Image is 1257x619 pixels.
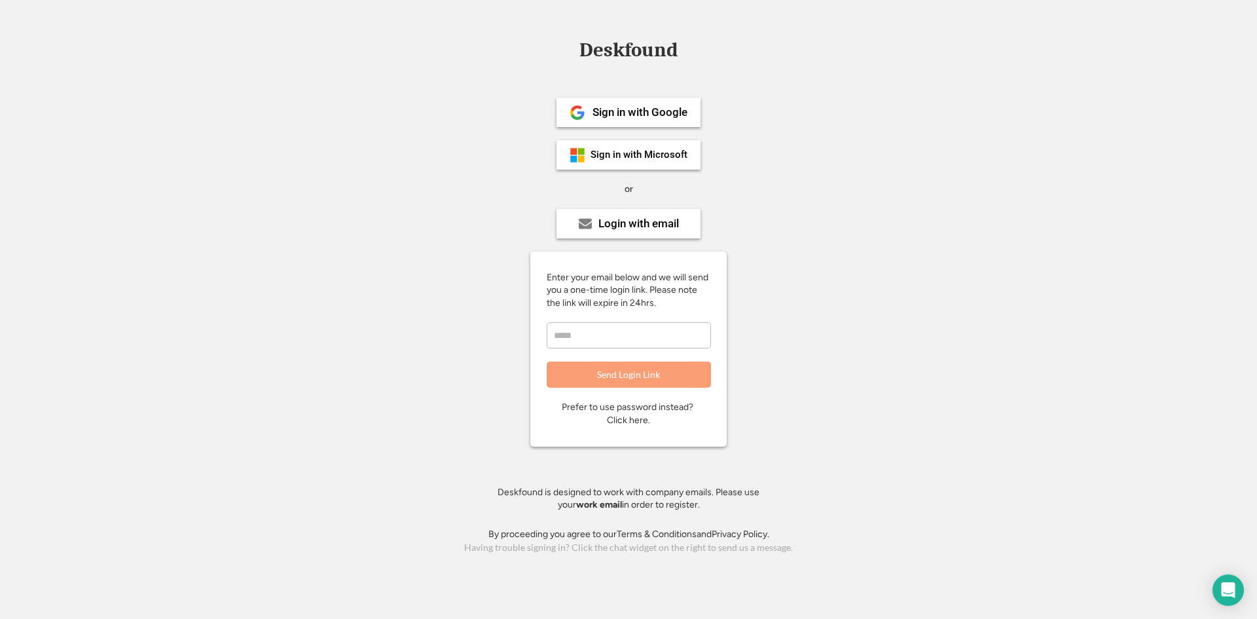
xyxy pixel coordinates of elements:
[592,107,687,118] div: Sign in with Google
[562,401,695,426] div: Prefer to use password instead? Click here.
[570,105,585,121] img: 1024px-Google__G__Logo.svg.png
[712,529,769,540] a: Privacy Policy.
[1212,574,1244,606] div: Open Intercom Messenger
[570,147,585,163] img: ms-symbollockup_mssymbol_19.png
[576,499,622,510] strong: work email
[591,150,687,160] div: Sign in with Microsoft
[573,40,684,60] div: Deskfound
[617,529,697,540] a: Terms & Conditions
[481,486,776,512] div: Deskfound is designed to work with company emails. Please use your in order to register.
[625,183,633,196] div: or
[547,271,710,310] div: Enter your email below and we will send you a one-time login link. Please note the link will expi...
[547,362,711,388] button: Send Login Link
[598,218,679,229] div: Login with email
[488,528,769,541] div: By proceeding you agree to our and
